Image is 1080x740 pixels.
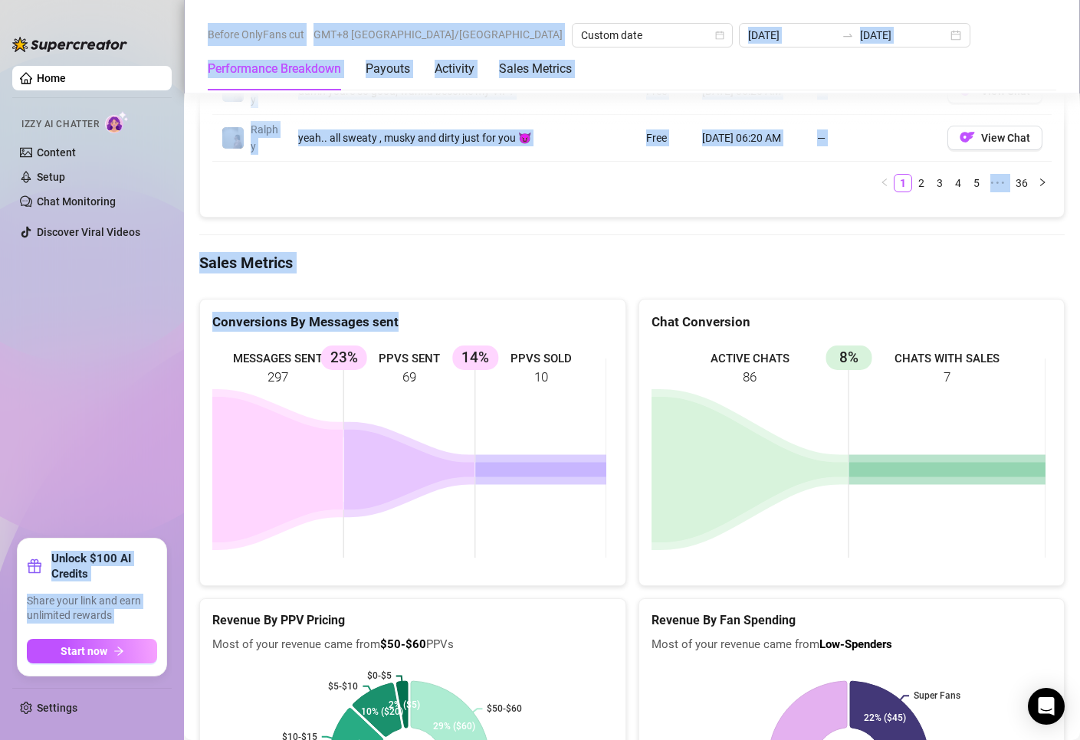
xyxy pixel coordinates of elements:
span: arrow-right [113,646,124,657]
span: ••• [986,174,1010,192]
td: Free [637,115,693,162]
div: Conversions By Messages sent [212,312,613,332]
a: Settings [37,702,77,714]
li: 5 [967,174,986,192]
a: 4 [950,175,967,192]
div: Sales Metrics [499,60,572,78]
span: Start now [61,645,107,657]
span: right [1038,178,1047,187]
span: Most of your revenue came from [652,636,1052,654]
span: left [880,178,889,187]
b: $50-$60 [380,637,426,651]
img: Ralphy [222,127,244,149]
button: OFView Chat [947,126,1042,150]
span: Ralphy [251,77,278,106]
span: GMT+8 [GEOGRAPHIC_DATA]/[GEOGRAPHIC_DATA] [313,23,563,46]
td: — [808,115,938,162]
a: OFView Chat [947,88,1042,100]
span: Custom date [581,24,724,47]
h4: Sales Metrics [199,252,1065,273]
li: Previous Page [875,174,894,192]
text: $0-$5 [367,670,392,681]
a: OFView Chat [947,135,1042,147]
li: 4 [949,174,967,192]
span: gift [27,558,42,574]
img: OF [960,129,975,145]
strong: Unlock $100 AI Credits [51,551,157,581]
input: End date [860,27,947,44]
button: left [875,174,894,192]
a: Setup [37,171,65,183]
li: 1 [894,174,912,192]
a: 5 [968,175,985,192]
h5: Revenue By Fan Spending [652,611,1052,630]
a: 2 [913,175,930,192]
td: [DATE] 06:20 AM [693,115,808,162]
a: 1 [895,175,911,192]
div: Activity [435,60,474,78]
span: to [842,29,854,41]
span: Most of your revenue came from PPVs [212,636,613,654]
span: Ralphy [251,123,278,152]
h5: Revenue By PPV Pricing [212,611,613,630]
span: Share your link and earn unlimited rewards [27,594,157,624]
a: Content [37,146,76,159]
a: 3 [931,175,948,192]
li: 36 [1010,174,1033,192]
div: yeah.. all sweaty , musky and dirty just for you 😈 [298,129,564,146]
span: Before OnlyFans cut [208,23,304,46]
div: Payouts [366,60,410,78]
div: Performance Breakdown [208,60,341,78]
span: calendar [715,31,724,40]
a: 36 [1011,175,1032,192]
li: Next Page [1033,174,1052,192]
button: right [1033,174,1052,192]
li: 3 [931,174,949,192]
li: 2 [912,174,931,192]
li: Next 5 Pages [986,174,1010,192]
text: Super Fans [914,690,960,701]
a: Home [37,72,66,84]
img: AI Chatter [105,111,129,133]
span: View Chat [981,132,1030,144]
div: Chat Conversion [652,312,1052,332]
span: swap-right [842,29,854,41]
a: Chat Monitoring [37,195,116,208]
span: Izzy AI Chatter [21,117,99,132]
a: Discover Viral Videos [37,226,140,238]
button: Start nowarrow-right [27,639,157,663]
b: Low-Spenders [819,637,892,651]
img: logo-BBDzfeDw.svg [12,37,127,52]
div: Open Intercom Messenger [1028,688,1065,725]
text: $50-$60 [487,703,522,714]
input: Start date [748,27,835,44]
text: $5-$10 [328,681,358,692]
